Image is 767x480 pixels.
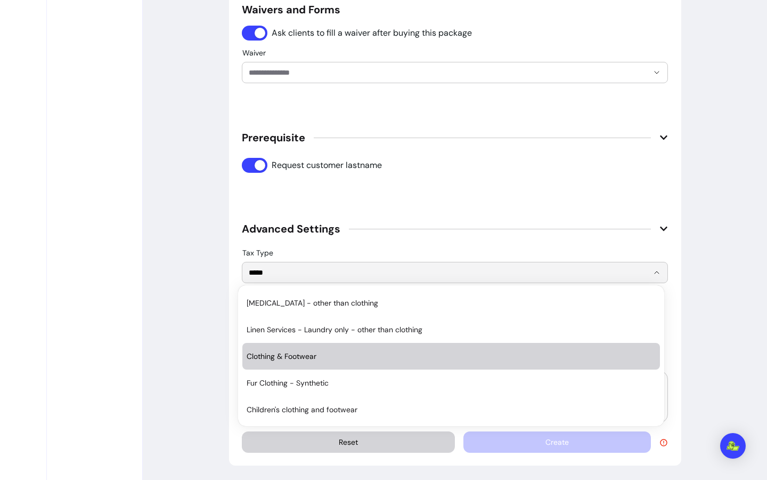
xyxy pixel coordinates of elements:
[242,47,270,58] label: Waiver
[648,64,665,81] button: Show suggestions
[242,290,660,426] ul: Suggestions
[249,67,631,78] input: Waiver
[242,247,278,258] label: Tax Type
[242,221,340,236] span: Advanced Settings
[242,26,472,41] input: Ask clients to fill a waiver after buying this package
[242,130,305,145] span: Prerequisite
[648,264,665,281] button: Show suggestions
[247,404,645,415] span: Children's clothing and footwear
[247,378,645,388] span: Fur Clothing - Synthetic
[720,433,746,459] div: Open Intercom Messenger
[242,431,455,453] button: Reset
[249,267,631,278] input: Tax Type
[240,287,662,428] div: Suggestions
[247,324,645,335] span: Linen Services - Laundry only - other than clothing
[247,298,645,308] span: [MEDICAL_DATA] - other than clothing
[247,351,645,362] span: Clothing & Footwear
[242,158,382,173] input: Request customer lastname
[242,2,668,17] h5: Waivers and Forms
